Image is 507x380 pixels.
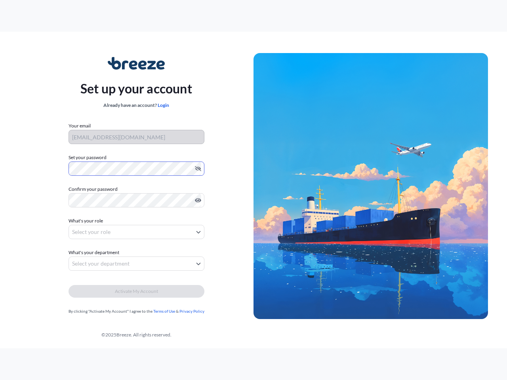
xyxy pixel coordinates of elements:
[72,228,111,236] span: Select your role
[69,122,91,130] label: Your email
[153,309,175,313] a: Terms of Use
[80,79,192,98] p: Set up your account
[19,331,253,339] div: © 2025 Breeze. All rights reserved.
[69,249,119,256] span: What's your department
[108,57,165,70] img: Breeze
[195,197,201,203] button: Show password
[179,309,204,313] a: Privacy Policy
[69,256,204,271] button: Select your department
[80,101,192,109] div: Already have an account?
[69,217,103,225] span: What's your role
[69,154,204,161] label: Set your password
[69,285,204,298] button: Activate My Account
[69,307,204,315] div: By clicking "Activate My Account" I agree to the &
[69,130,204,144] input: Your email address
[72,260,130,268] span: Select your department
[158,102,169,108] a: Login
[69,225,204,239] button: Select your role
[253,53,488,319] img: Ship illustration
[115,287,158,295] span: Activate My Account
[195,165,201,172] button: Hide password
[69,185,204,193] label: Confirm your password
